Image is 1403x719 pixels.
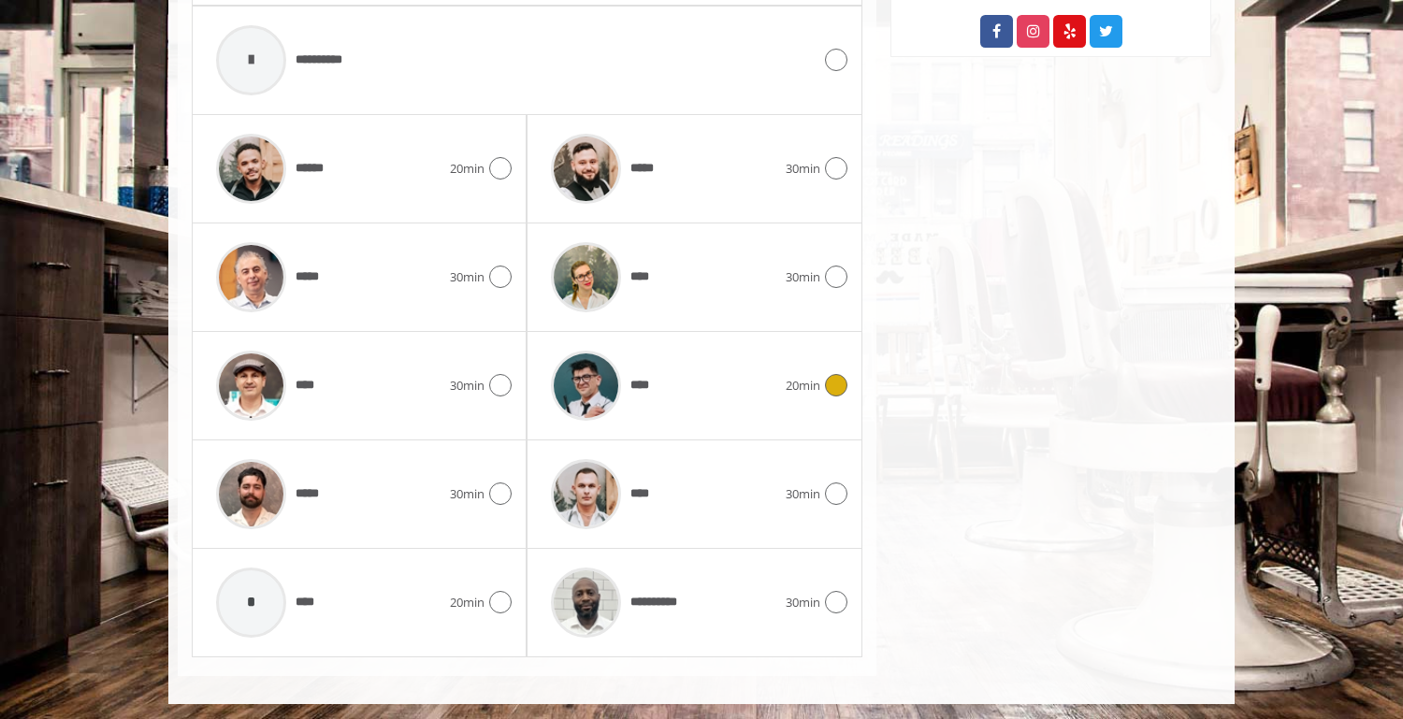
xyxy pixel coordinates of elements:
span: 20min [786,376,820,395]
span: 20min [450,593,485,612]
span: 30min [450,484,485,504]
span: 30min [786,484,820,504]
span: 30min [450,376,485,395]
span: 30min [786,267,820,287]
span: 30min [450,267,485,287]
span: 30min [786,159,820,179]
span: 30min [786,593,820,612]
span: 20min [450,159,485,179]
